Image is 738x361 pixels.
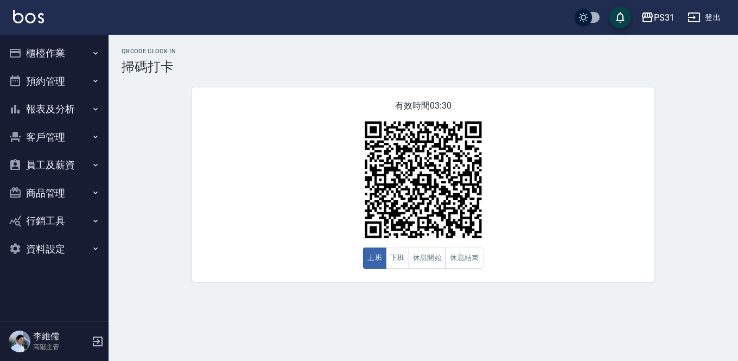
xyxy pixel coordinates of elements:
div: PS31 [654,11,675,24]
button: 資料設定 [4,235,104,263]
button: 上班 [363,248,386,269]
div: 有效時間 03:30 [192,87,654,282]
button: 登出 [683,8,725,28]
button: 下班 [386,248,409,269]
h3: 掃碼打卡 [122,59,725,74]
button: 員工及薪資 [4,151,104,179]
h2: QRcode Clock In [122,48,725,55]
button: 預約管理 [4,67,104,96]
button: 行銷工具 [4,207,104,235]
img: Logo [13,10,44,23]
button: 櫃檯作業 [4,39,104,67]
button: 商品管理 [4,179,104,207]
button: PS31 [637,7,679,29]
h5: 李維儒 [33,331,88,342]
button: 客戶管理 [4,123,104,151]
p: 高階主管 [33,342,88,352]
button: 報表及分析 [4,95,104,123]
button: 休息開始 [409,248,447,269]
button: 休息結束 [446,248,483,269]
button: save [609,7,631,28]
img: Person [9,331,30,352]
